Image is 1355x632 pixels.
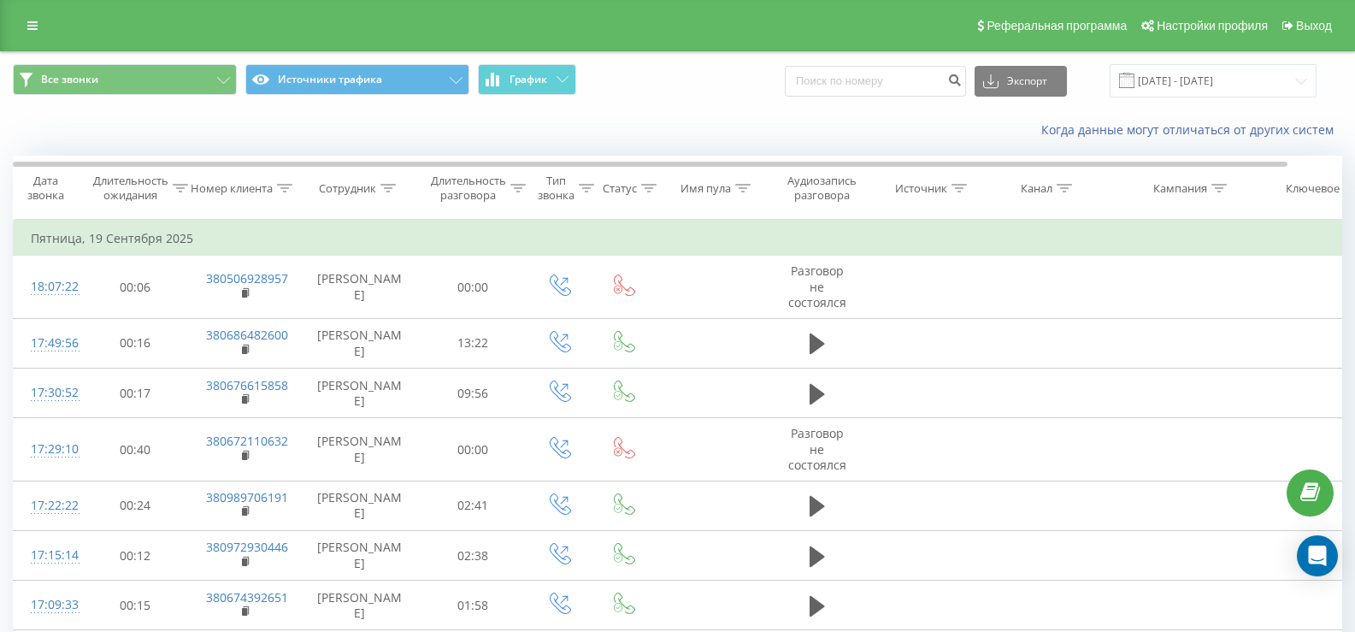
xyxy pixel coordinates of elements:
td: 00:12 [82,531,189,581]
td: 00:16 [82,318,189,368]
td: 02:41 [420,481,527,530]
button: Источники трафика [245,64,469,95]
input: Поиск по номеру [785,66,966,97]
td: 00:15 [82,581,189,630]
a: 380972930446 [206,539,288,555]
div: 17:29:10 [31,433,65,466]
td: 13:22 [420,318,527,368]
span: Все звонки [41,73,98,86]
td: 09:56 [420,369,527,418]
a: 380686482600 [206,327,288,343]
button: Экспорт [975,66,1067,97]
td: [PERSON_NAME] [300,531,420,581]
div: 17:30:52 [31,376,65,410]
td: 00:00 [420,418,527,481]
a: 380676615858 [206,377,288,393]
div: 17:49:56 [31,327,65,360]
td: [PERSON_NAME] [300,418,420,481]
div: Open Intercom Messenger [1297,535,1338,576]
div: Кампания [1153,181,1207,196]
div: Тип звонка [538,174,574,203]
td: [PERSON_NAME] [300,318,420,368]
span: Разговор не состоялся [788,425,846,472]
span: График [510,74,547,86]
div: 17:15:14 [31,539,65,572]
div: Имя пула [680,181,731,196]
div: Статус [603,181,637,196]
a: Когда данные могут отличаться от других систем [1041,121,1342,138]
a: 380506928957 [206,270,288,286]
div: Длительность ожидания [93,174,168,203]
span: Разговор не состоялся [788,263,846,310]
span: Настройки профиля [1157,19,1268,32]
span: Реферальная программа [987,19,1127,32]
a: 380989706191 [206,489,288,505]
a: 380674392651 [206,589,288,605]
div: 17:09:33 [31,588,65,622]
td: 00:06 [82,256,189,319]
td: 00:24 [82,481,189,530]
div: Длительность разговора [431,174,506,203]
td: 00:40 [82,418,189,481]
td: [PERSON_NAME] [300,369,420,418]
button: Все звонки [13,64,237,95]
div: 18:07:22 [31,270,65,304]
a: 380672110632 [206,433,288,449]
td: [PERSON_NAME] [300,481,420,530]
td: 00:00 [420,256,527,319]
span: Выход [1296,19,1332,32]
td: [PERSON_NAME] [300,256,420,319]
button: График [478,64,576,95]
div: Номер клиента [191,181,273,196]
div: 17:22:22 [31,489,65,523]
div: Канал [1021,181,1052,196]
td: [PERSON_NAME] [300,581,420,630]
div: Дата звонка [14,174,77,203]
div: Аудиозапись разговора [781,174,863,203]
td: 02:38 [420,531,527,581]
td: 00:17 [82,369,189,418]
div: Сотрудник [319,181,376,196]
td: 01:58 [420,581,527,630]
div: Источник [895,181,947,196]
